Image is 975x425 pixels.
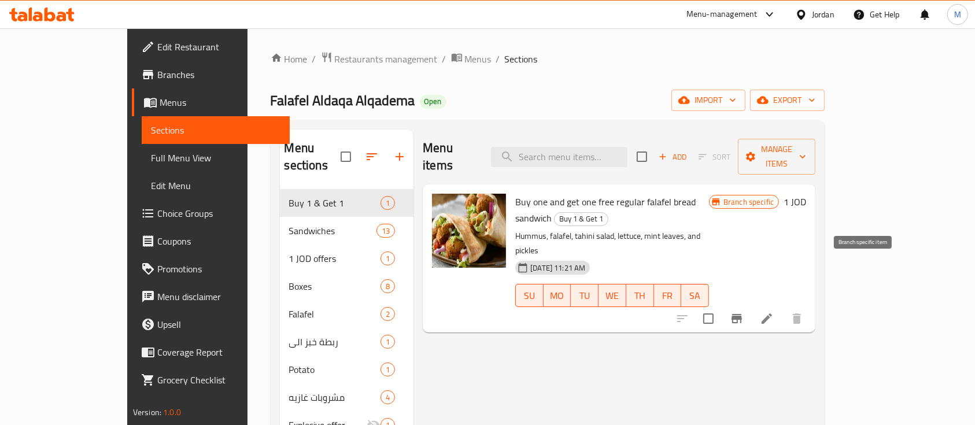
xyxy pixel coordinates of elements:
[784,194,806,210] h6: 1 JOD
[686,287,704,304] span: SA
[381,307,395,321] div: items
[381,281,394,292] span: 8
[132,227,290,255] a: Coupons
[554,212,608,226] div: Buy 1 & Get 1
[157,373,281,387] span: Grocery Checklist
[335,52,438,66] span: Restaurants management
[280,356,414,383] div: Potato1
[157,40,281,54] span: Edit Restaurant
[132,61,290,88] a: Branches
[381,252,395,265] div: items
[157,262,281,276] span: Promotions
[442,52,446,66] li: /
[681,284,709,307] button: SA
[719,197,778,208] span: Branch specific
[659,287,677,304] span: FR
[386,143,413,171] button: Add section
[280,272,414,300] div: Boxes8
[686,8,758,21] div: Menu-management
[289,390,381,404] span: مشروبات غازيه
[451,51,492,66] a: Menus
[750,90,825,111] button: export
[132,255,290,283] a: Promotions
[280,189,414,217] div: Buy 1 & Get 11
[630,145,654,169] span: Select section
[160,95,281,109] span: Menus
[381,309,394,320] span: 2
[132,366,290,394] a: Grocery Checklist
[280,383,414,411] div: مشروبات غازيه4
[334,145,358,169] span: Select all sections
[289,335,381,349] span: ربطة خبز الي
[132,199,290,227] a: Choice Groups
[555,212,608,226] span: Buy 1 & Get 1
[657,150,688,164] span: Add
[280,245,414,272] div: 1 JOD offers1
[515,193,696,227] span: Buy one and get one free regular falafel bread sandwich
[654,148,691,166] button: Add
[132,33,290,61] a: Edit Restaurant
[599,284,626,307] button: WE
[496,52,500,66] li: /
[289,224,376,238] span: Sandwiches
[381,253,394,264] span: 1
[289,363,381,376] span: Potato
[376,224,395,238] div: items
[515,229,709,258] p: Hummus, falafel, tahini salad, lettuce, mint leaves, and pickles
[420,95,446,109] div: Open
[381,335,395,349] div: items
[759,93,815,108] span: export
[432,194,506,268] img: Buy one and get one free regular falafel bread sandwich
[377,226,394,236] span: 13
[603,287,622,304] span: WE
[681,93,736,108] span: import
[575,287,594,304] span: TU
[420,97,446,106] span: Open
[271,51,825,66] nav: breadcrumb
[289,252,381,265] span: 1 JOD offers
[132,311,290,338] a: Upsell
[133,405,161,420] span: Version:
[132,283,290,311] a: Menu disclaimer
[142,144,290,172] a: Full Menu View
[423,139,477,174] h2: Menu items
[132,88,290,116] a: Menus
[465,52,492,66] span: Menus
[289,279,381,293] span: Boxes
[954,8,961,21] span: M
[381,392,394,403] span: 4
[142,116,290,144] a: Sections
[151,123,281,137] span: Sections
[157,317,281,331] span: Upsell
[654,284,682,307] button: FR
[571,284,599,307] button: TU
[491,147,627,167] input: search
[289,307,381,321] span: Falafel
[321,51,438,66] a: Restaurants management
[163,405,181,420] span: 1.0.0
[381,364,394,375] span: 1
[747,142,806,171] span: Manage items
[142,172,290,199] a: Edit Menu
[358,143,386,171] span: Sort sections
[157,290,281,304] span: Menu disclaimer
[285,139,341,174] h2: Menu sections
[312,52,316,66] li: /
[151,179,281,193] span: Edit Menu
[151,151,281,165] span: Full Menu View
[157,68,281,82] span: Branches
[381,198,394,209] span: 1
[157,345,281,359] span: Coverage Report
[544,284,571,307] button: MO
[515,284,544,307] button: SU
[520,287,539,304] span: SU
[526,263,590,274] span: [DATE] 11:21 AM
[812,8,834,21] div: Jordan
[548,287,567,304] span: MO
